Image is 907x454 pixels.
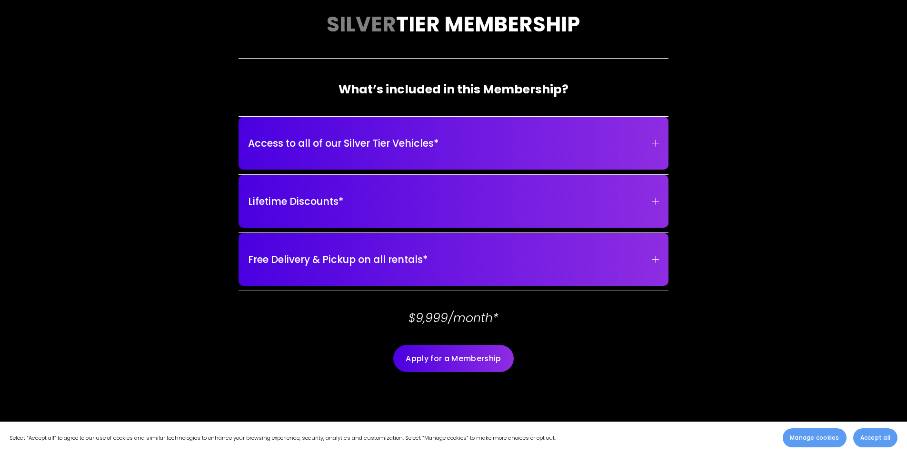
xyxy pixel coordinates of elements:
[409,310,498,326] em: $9,999/month*
[783,428,846,447] button: Manage cookies
[248,238,659,281] button: Free Delivery & Pickup on all rentals*
[790,434,839,442] span: Manage cookies
[396,10,580,39] strong: TIER MEMBERSHIP
[248,180,659,223] button: Lifetime Discounts*
[248,121,659,165] button: Access to all of our Silver Tier Vehicles*
[327,10,396,39] strong: SILVER
[248,252,652,267] span: Free Delivery & Pickup on all rentals*
[10,433,556,443] p: Select “Accept all” to agree to our use of cookies and similar technologies to enhance your brows...
[248,194,652,209] span: Lifetime Discounts*
[248,136,652,151] span: Access to all of our Silver Tier Vehicles*
[860,434,890,442] span: Accept all
[853,428,897,447] button: Accept all
[393,345,514,372] a: Apply for a Membership
[339,81,568,98] strong: What’s included in this Membership?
